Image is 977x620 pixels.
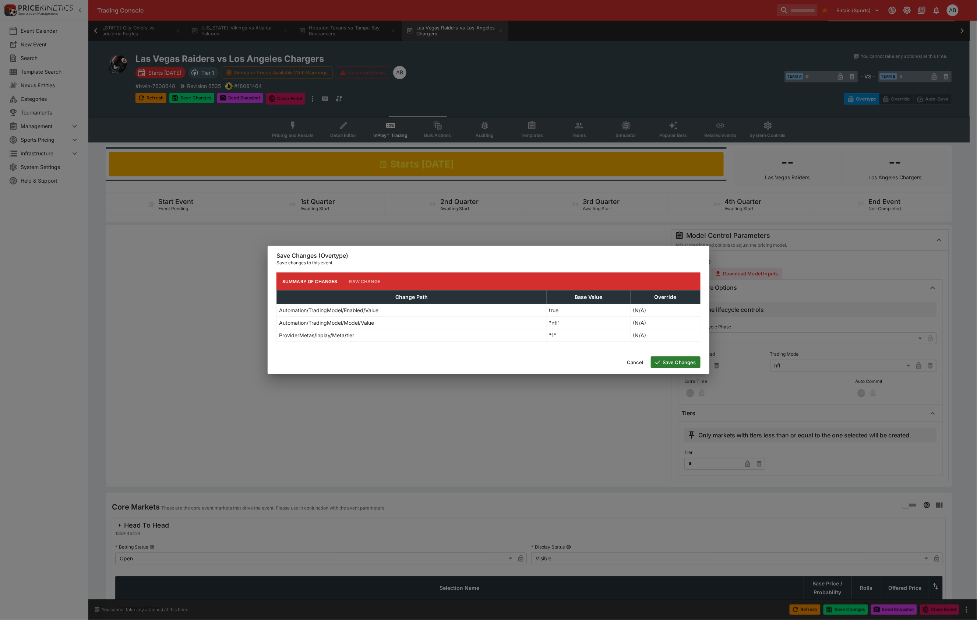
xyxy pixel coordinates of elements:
p: Save changes to this event. [276,259,701,267]
th: Override [631,290,700,304]
td: (N/A) [631,317,700,329]
p: Automation/TradingModel/Model/Value [279,319,374,327]
td: "1" [547,329,631,342]
td: (N/A) [631,304,700,317]
th: Base Value [547,290,631,304]
button: Summary of Changes [276,272,343,290]
td: (N/A) [631,329,700,342]
th: Change Path [277,290,547,304]
p: Automation/TradingModel/Enabled/Value [279,306,378,314]
td: true [547,304,631,317]
button: Cancel [622,356,648,368]
td: "nfl" [547,317,631,329]
h6: Save Changes (Overtype) [276,252,701,260]
button: Raw Change [343,272,387,290]
button: Save Changes [651,356,701,368]
p: ProviderMetas/inplay/Meta/tier [279,331,354,339]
